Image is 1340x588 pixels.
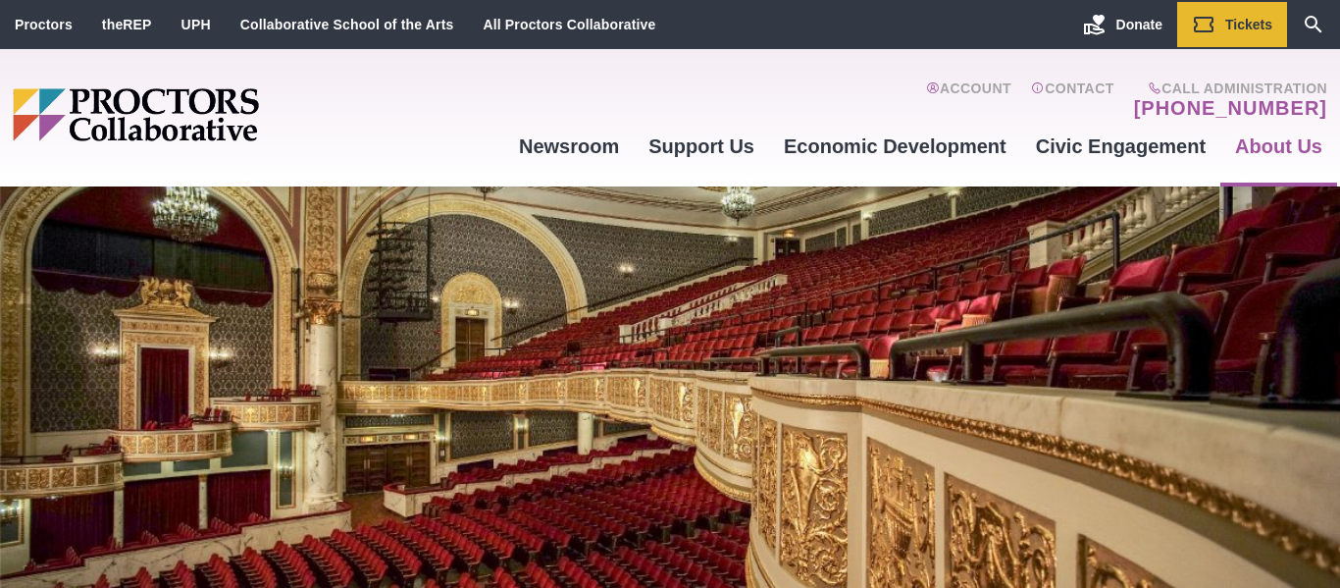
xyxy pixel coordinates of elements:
span: Tickets [1225,17,1272,32]
a: Proctors [15,17,73,32]
a: Donate [1068,2,1177,47]
a: Support Us [634,120,769,173]
a: Collaborative School of the Arts [240,17,454,32]
span: Donate [1116,17,1162,32]
a: UPH [181,17,211,32]
a: Civic Engagement [1021,120,1220,173]
a: Contact [1031,80,1114,120]
a: theREP [102,17,152,32]
a: Tickets [1177,2,1287,47]
a: [PHONE_NUMBER] [1134,96,1327,120]
a: All Proctors Collaborative [483,17,655,32]
a: Account [926,80,1011,120]
a: Search [1287,2,1340,47]
span: Call Administration [1128,80,1327,96]
a: Economic Development [769,120,1021,173]
a: About Us [1220,120,1337,173]
img: Proctors logo [13,88,410,141]
a: Newsroom [504,120,634,173]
